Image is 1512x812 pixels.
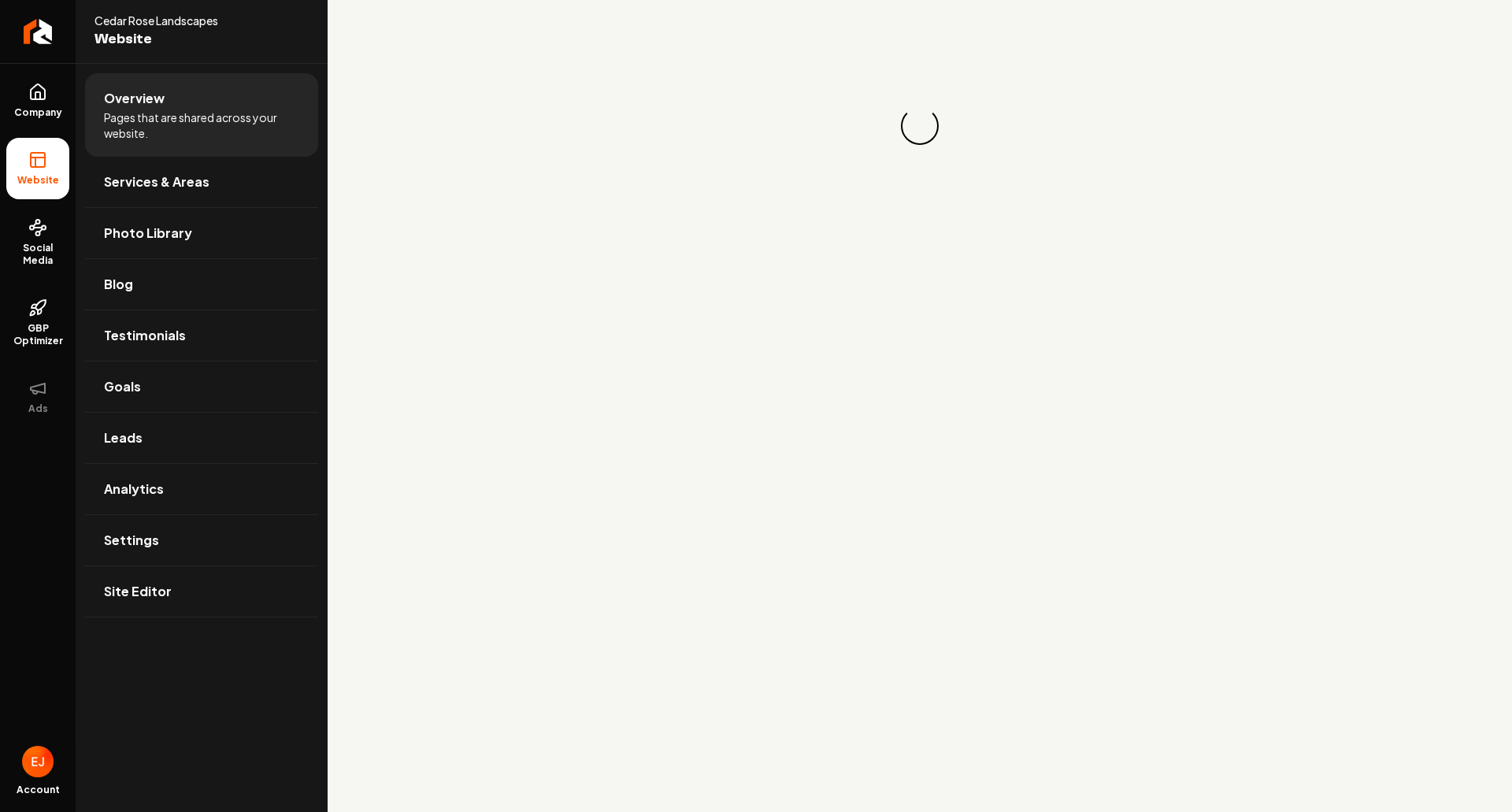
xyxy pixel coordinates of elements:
[85,208,318,258] a: Photo Library
[22,402,54,415] span: Ads
[85,464,318,514] a: Analytics
[104,275,133,294] span: Blog
[6,366,69,428] button: Ads
[104,109,299,141] span: Pages that are shared across your website.
[85,157,318,207] a: Services & Areas
[85,362,318,412] a: Goals
[104,377,141,396] span: Goals
[6,286,69,360] a: GBP Optimizer
[104,531,159,550] span: Settings
[6,322,69,347] span: GBP Optimizer
[24,19,53,44] img: Rebolt Logo
[85,515,318,565] a: Settings
[104,224,192,243] span: Photo Library
[22,746,54,777] img: Eduard Joers
[85,259,318,310] a: Blog
[104,582,172,601] span: Site Editor
[22,746,54,777] button: Open user button
[104,172,209,191] span: Services & Areas
[104,89,165,108] span: Overview
[85,413,318,463] a: Leads
[104,480,164,499] span: Analytics
[85,566,318,617] a: Site Editor
[901,107,939,145] div: Loading
[104,428,143,447] span: Leads
[94,28,271,50] span: Website
[6,242,69,267] span: Social Media
[17,784,60,796] span: Account
[85,310,318,361] a: Testimonials
[6,70,69,132] a: Company
[8,106,69,119] span: Company
[94,13,271,28] span: Cedar Rose Landscapes
[11,174,65,187] span: Website
[104,326,186,345] span: Testimonials
[6,206,69,280] a: Social Media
